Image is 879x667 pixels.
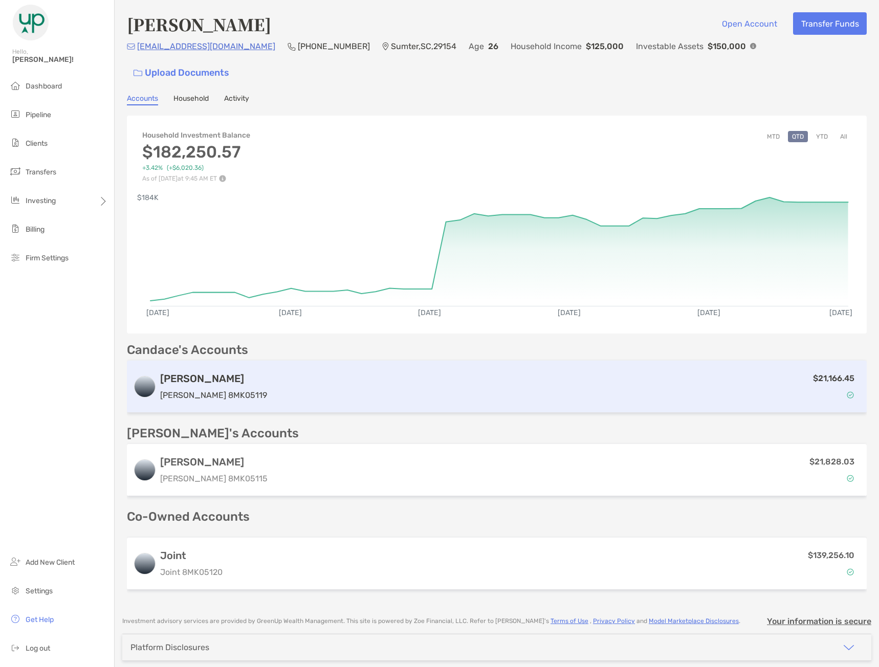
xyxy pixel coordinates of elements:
[127,43,135,50] img: Email Icon
[847,568,854,575] img: Account Status icon
[843,641,855,654] img: icon arrow
[127,427,299,440] p: [PERSON_NAME]'s Accounts
[135,553,155,574] img: logo account
[137,40,275,53] p: [EMAIL_ADDRESS][DOMAIN_NAME]
[469,40,484,53] p: Age
[134,70,142,77] img: button icon
[167,164,204,172] span: ( +$6,020.36 )
[26,587,53,595] span: Settings
[135,376,155,397] img: logo account
[122,617,740,625] p: Investment advisory services are provided by GreenUp Wealth Management . This site is powered by ...
[9,223,21,235] img: billing icon
[130,642,209,652] div: Platform Disclosures
[127,12,271,36] h4: [PERSON_NAME]
[173,94,209,105] a: Household
[9,584,21,596] img: settings icon
[9,251,21,263] img: firm-settings icon
[288,42,296,51] img: Phone Icon
[9,613,21,625] img: get-help icon
[636,40,704,53] p: Investable Assets
[127,62,236,84] a: Upload Documents
[160,456,268,468] h3: [PERSON_NAME]
[847,475,854,482] img: Account Status icon
[586,40,624,53] p: $125,000
[127,94,158,105] a: Accounts
[26,196,56,205] span: Investing
[224,94,249,105] a: Activity
[146,308,169,317] text: [DATE]
[9,79,21,92] img: dashboard icon
[808,549,854,562] p: $139,256.10
[160,372,267,385] h3: [PERSON_NAME]
[160,389,267,402] p: [PERSON_NAME] 8MK05119
[836,131,851,142] button: All
[127,344,248,357] p: Candace's Accounts
[142,131,250,140] h4: Household Investment Balance
[26,139,48,148] span: Clients
[558,308,581,317] text: [DATE]
[142,164,163,172] span: +3.42%
[830,308,853,317] text: [DATE]
[812,131,832,142] button: YTD
[391,40,456,53] p: Sumter , SC , 29154
[793,12,867,35] button: Transfer Funds
[9,555,21,568] img: add_new_client icon
[511,40,582,53] p: Household Income
[813,372,854,385] p: $21,166.45
[698,308,721,317] text: [DATE]
[767,616,871,626] p: Your information is secure
[382,42,389,51] img: Location Icon
[9,165,21,177] img: transfers icon
[9,137,21,149] img: clients icon
[593,617,635,625] a: Privacy Policy
[26,225,45,234] span: Billing
[160,472,268,485] p: [PERSON_NAME] 8MK05115
[26,644,50,653] span: Log out
[708,40,746,53] p: $150,000
[12,55,108,64] span: [PERSON_NAME]!
[26,168,56,176] span: Transfers
[142,175,250,182] p: As of [DATE] at 9:45 AM ET
[9,641,21,654] img: logout icon
[298,40,370,53] p: [PHONE_NUMBER]
[649,617,739,625] a: Model Marketplace Disclosures
[219,175,226,182] img: Performance Info
[26,254,69,262] span: Firm Settings
[12,4,49,41] img: Zoe Logo
[26,615,54,624] span: Get Help
[847,391,854,398] img: Account Status icon
[127,510,867,523] p: Co-Owned Accounts
[279,308,302,317] text: [DATE]
[419,308,442,317] text: [DATE]
[488,40,498,53] p: 26
[750,43,756,49] img: Info Icon
[551,617,588,625] a: Terms of Use
[9,194,21,206] img: investing icon
[788,131,808,142] button: QTD
[135,460,155,480] img: logo account
[26,558,75,567] span: Add New Client
[26,110,51,119] span: Pipeline
[714,12,785,35] button: Open Account
[142,142,250,162] h3: $182,250.57
[160,549,223,562] h3: Joint
[763,131,784,142] button: MTD
[9,108,21,120] img: pipeline icon
[160,566,223,579] p: Joint 8MK05120
[809,455,854,468] p: $21,828.03
[26,82,62,91] span: Dashboard
[137,193,159,202] text: $184K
